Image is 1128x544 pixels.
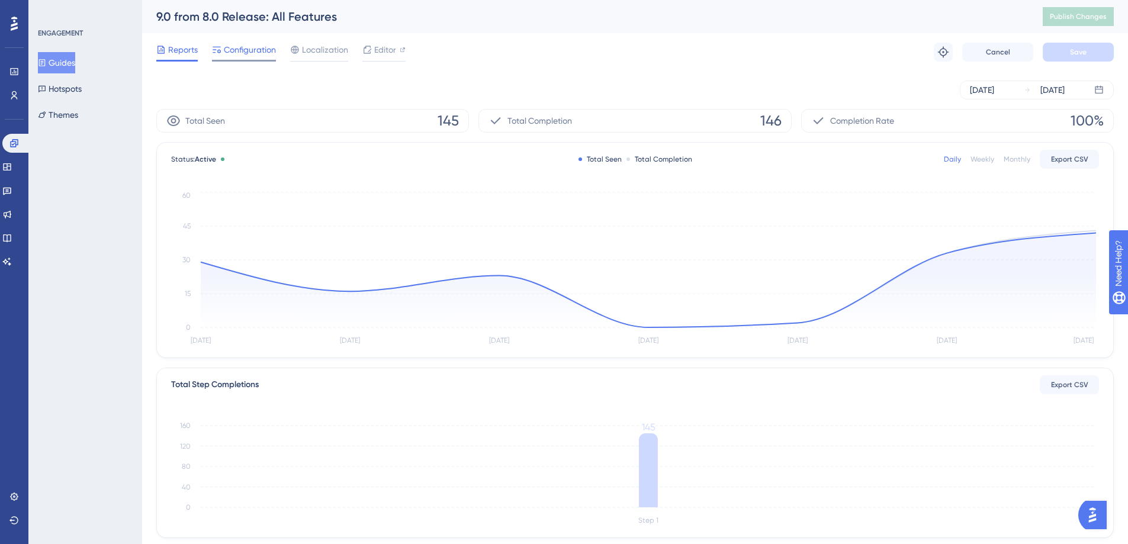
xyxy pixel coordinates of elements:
tspan: 0 [186,503,191,511]
button: Cancel [962,43,1033,62]
span: 145 [438,111,459,130]
span: Editor [374,43,396,57]
div: 9.0 from 8.0 Release: All Features [156,8,1013,25]
span: Publish Changes [1050,12,1107,21]
button: Export CSV [1040,150,1099,169]
span: 146 [760,111,782,130]
div: Total Seen [579,154,622,164]
span: Need Help? [28,3,74,17]
tspan: 120 [180,442,191,450]
tspan: 0 [186,323,191,331]
tspan: [DATE] [638,336,658,345]
tspan: [DATE] [489,336,509,345]
tspan: 45 [183,222,191,230]
tspan: 80 [182,462,191,471]
button: Export CSV [1040,375,1099,394]
span: Reports [168,43,198,57]
tspan: [DATE] [788,336,808,345]
div: Weekly [970,154,994,164]
tspan: 60 [182,191,191,199]
button: Save [1043,43,1114,62]
div: [DATE] [970,83,994,97]
tspan: [DATE] [1074,336,1094,345]
div: Daily [944,154,961,164]
button: Publish Changes [1043,7,1114,26]
button: Themes [38,104,78,125]
span: Active [195,155,216,163]
span: Export CSV [1051,380,1088,390]
span: Cancel [986,47,1010,57]
tspan: 145 [642,421,655,433]
div: Total Completion [626,154,692,164]
tspan: 30 [182,256,191,264]
button: Guides [38,52,75,73]
span: Completion Rate [830,114,894,128]
div: Monthly [1004,154,1030,164]
span: Localization [302,43,348,57]
span: Total Seen [185,114,225,128]
span: Configuration [224,43,276,57]
tspan: [DATE] [340,336,360,345]
tspan: [DATE] [191,336,211,345]
span: 100% [1071,111,1104,130]
tspan: Step 1 [638,516,658,524]
iframe: UserGuiding AI Assistant Launcher [1078,497,1114,533]
span: Export CSV [1051,154,1088,164]
tspan: 160 [180,421,191,430]
button: Hotspots [38,78,82,99]
div: Total Step Completions [171,378,259,392]
span: Save [1070,47,1087,57]
tspan: 15 [185,289,191,298]
div: [DATE] [1040,83,1065,97]
div: ENGAGEMENT [38,28,83,38]
span: Total Completion [507,114,572,128]
tspan: 40 [182,483,191,491]
tspan: [DATE] [937,336,957,345]
span: Status: [171,154,216,164]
